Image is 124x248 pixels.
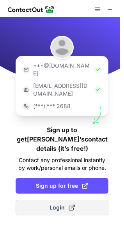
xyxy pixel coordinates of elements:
[36,182,88,190] span: Sign up for free
[16,125,108,153] h1: Sign up to get [PERSON_NAME]’s contact details (it’s free!)
[50,204,75,211] span: Login
[22,66,30,73] img: https://contactout.com/extension/app/static/media/login-email-icon.f64bce713bb5cd1896fef81aa7b14a...
[16,178,108,194] button: Sign up for free
[33,62,91,77] p: ***@[DOMAIN_NAME]
[33,82,91,98] p: [EMAIL_ADDRESS][DOMAIN_NAME]
[22,86,30,94] img: https://contactout.com/extension/app/static/media/login-work-icon.638a5007170bc45168077fde17b29a1...
[16,156,108,172] p: Contact any professional instantly by work/personal emails or phone.
[50,36,74,59] img: Shyam Sundar Dutta
[16,200,108,215] button: Login
[94,86,102,94] img: Check Icon
[94,66,102,73] img: Check Icon
[22,102,30,110] img: https://contactout.com/extension/app/static/media/login-phone-icon.bacfcb865e29de816d437549d7f4cb...
[8,5,55,14] img: ContactOut v5.3.10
